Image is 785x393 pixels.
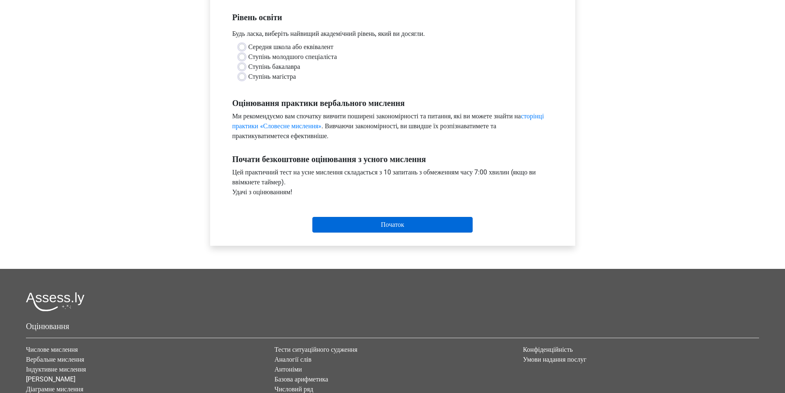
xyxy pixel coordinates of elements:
font: Удачі з оцінюванням! [232,188,292,196]
font: Ступінь молодшого спеціаліста [248,53,337,61]
a: [PERSON_NAME] [26,375,75,383]
a: Антоніми [274,365,302,373]
a: Базова арифметика [274,375,328,383]
a: сторінці практики «Словесне мислення» [232,112,544,130]
font: Почати безкоштовне оцінювання з усного мислення [232,154,426,164]
font: Цей практичний тест на усне мислення складається з 10 запитань з обмеженням часу 7:00 хвилин (якщ... [232,168,536,186]
font: Рівень освіти [232,12,282,22]
img: Логотип Assessly [26,292,84,311]
font: Середня школа або еквівалент [248,43,333,51]
a: Діаграмне мислення [26,385,83,393]
a: Тести ситуаційного судження [274,346,357,353]
font: Ступінь магістра [248,73,296,80]
a: Індуктивне мислення [26,365,86,373]
font: Оцінювання [26,321,69,331]
a: Аналогії слів [274,355,312,363]
a: Умови надання послуг [523,355,586,363]
input: Початок [312,217,473,233]
font: Ступінь бакалавра [248,63,300,71]
a: Числове мислення [26,346,78,353]
a: Вербальне мислення [26,355,84,363]
font: Оцінювання практики вербального мислення [232,98,405,108]
font: Будь ласка, виберіть найвищий академічний рівень, який ви досягли. [232,30,425,38]
font: . Вивчаючи закономірності, ви швидше їх розпізнаватимете та практикуватиметеся ефективніше. [232,122,497,140]
a: Конфіденційність [523,346,573,353]
a: Числовий ряд [274,385,313,393]
font: Ми рекомендуємо вам спочатку вивчити поширені закономірності та питання, які ви можете знайти на [232,112,521,120]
